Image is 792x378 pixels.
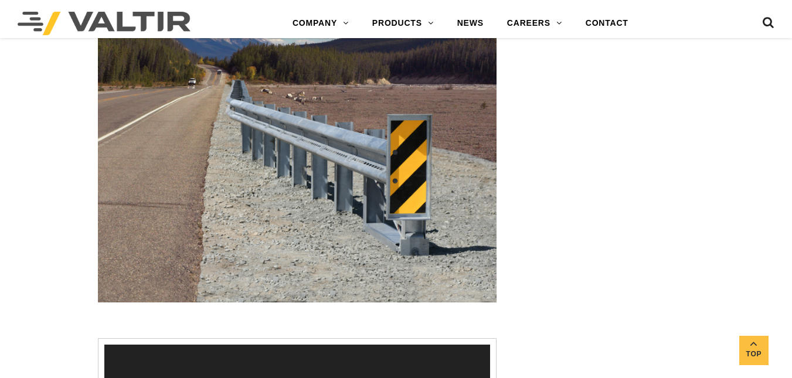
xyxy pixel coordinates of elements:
a: Top [739,336,769,365]
a: CAREERS [495,12,574,35]
span: Top [739,348,769,361]
img: Valtir [18,12,191,35]
a: NEWS [446,12,495,35]
a: COMPANY [281,12,361,35]
a: PRODUCTS [361,12,446,35]
a: CONTACT [574,12,640,35]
